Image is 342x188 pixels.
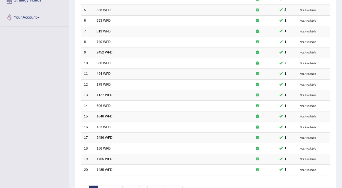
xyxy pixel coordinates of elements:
div: Exam occurring question [241,61,274,66]
small: Not Available [300,147,316,150]
td: 5 [81,5,94,15]
div: Exam occurring question [241,40,274,44]
a: 179 WFD [97,83,111,86]
a: 1485 WFD [97,168,112,171]
td: 15 [81,111,94,122]
div: Exam occurring question [241,146,274,151]
span: You can still take this question [283,18,288,23]
span: You can still take this question [283,82,288,87]
span: You can still take this question [283,125,288,130]
span: You can still take this question [283,114,288,119]
a: 980 WFD [97,61,111,65]
td: 17 [81,132,94,143]
td: 12 [81,79,94,90]
td: 14 [81,101,94,111]
a: 163 WFD [97,125,111,129]
td: 8 [81,37,94,47]
a: 858 WFD [97,8,111,12]
a: Your Account [0,9,69,24]
a: 156 WFD [97,147,111,150]
td: 11 [81,69,94,79]
span: You can still take this question [283,135,288,141]
small: Not Available [300,8,316,12]
small: Not Available [300,168,316,171]
small: Not Available [300,40,316,44]
a: 1848 WFD [97,114,112,118]
a: 819 WFD [97,29,111,33]
div: Exam occurring question [241,93,274,98]
small: Not Available [300,115,316,118]
td: 10 [81,58,94,68]
span: You can still take this question [283,39,288,45]
a: 2486 WFD [97,136,112,139]
a: 633 WFD [97,19,111,22]
td: 18 [81,143,94,154]
div: Exam occurring question [241,18,274,23]
td: 6 [81,15,94,26]
a: 494 WFD [97,72,111,75]
div: Exam occurring question [241,82,274,87]
a: 740 WFD [97,40,111,44]
div: Exam occurring question [241,157,274,162]
span: You can still take this question [283,29,288,34]
span: You can still take this question [283,50,288,55]
span: You can still take this question [283,61,288,66]
small: Not Available [300,157,316,161]
span: You can still take this question [283,146,288,151]
div: Exam occurring question [241,104,274,108]
span: You can still take this question [283,71,288,77]
div: Exam occurring question [241,29,274,34]
small: Not Available [300,93,316,97]
a: 2452 WFD [97,50,112,54]
a: 1765 WFD [97,157,112,161]
div: Exam occurring question [241,125,274,130]
small: Not Available [300,30,316,33]
td: 16 [81,122,94,132]
a: 606 WFD [97,104,111,108]
td: 19 [81,154,94,164]
small: Not Available [300,104,316,108]
small: Not Available [300,72,316,75]
small: Not Available [300,126,316,129]
span: You can still take this question [283,92,288,98]
span: You can still take this question [283,167,288,172]
div: Exam occurring question [241,71,274,76]
div: Exam occurring question [241,168,274,172]
div: Exam occurring question [241,8,274,13]
span: You can still take this question [283,7,288,13]
div: Exam occurring question [241,114,274,119]
td: 7 [81,26,94,37]
td: 9 [81,47,94,58]
td: 13 [81,90,94,101]
span: You can still take this question [283,156,288,162]
small: Not Available [300,136,316,139]
td: 20 [81,165,94,175]
small: Not Available [300,62,316,65]
a: 1127 WFD [97,93,112,97]
small: Not Available [300,19,316,22]
small: Not Available [300,51,316,54]
span: You can still take this question [283,103,288,109]
small: Not Available [300,83,316,86]
div: Exam occurring question [241,50,274,55]
div: Exam occurring question [241,135,274,140]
